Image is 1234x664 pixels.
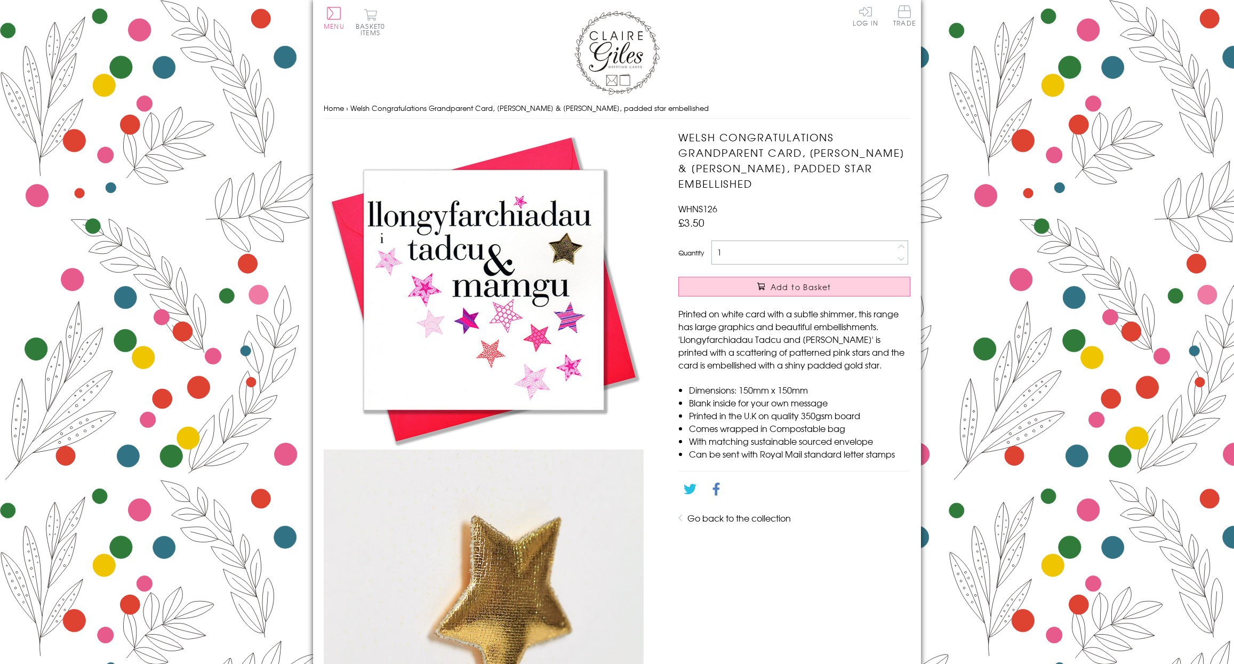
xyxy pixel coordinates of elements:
[346,103,348,113] span: ›
[689,435,910,447] li: With matching sustainable sourced envelope
[324,7,344,29] button: Menu
[853,5,878,26] a: Log In
[356,9,385,36] button: Basket0 items
[324,21,344,31] span: Menu
[324,98,910,119] nav: breadcrumbs
[689,422,910,435] li: Comes wrapped in Compostable bag
[678,130,910,191] h1: Welsh Congratulations Grandparent Card, [PERSON_NAME] & [PERSON_NAME], padded star embellished
[689,447,910,460] li: Can be sent with Royal Mail standard letter stamps
[574,11,660,95] img: Claire Giles Greetings Cards
[324,103,344,113] a: Home
[689,383,910,396] li: Dimensions: 150mm x 150mm
[678,215,704,230] span: £3.50
[689,396,910,409] li: Blank inside for your own message
[893,5,916,28] a: Trade
[687,511,791,524] a: Go back to the collection
[350,103,709,113] span: Welsh Congratulations Grandparent Card, [PERSON_NAME] & [PERSON_NAME], padded star embellished
[893,5,916,26] span: Trade
[678,277,910,297] button: Add to Basket
[678,307,910,371] p: Printed on white card with a subtle shimmer, this range has large graphics and beautiful embellis...
[771,282,831,292] span: Add to Basket
[360,21,385,37] span: 0 items
[689,409,910,422] li: Printed in the U.K on quality 350gsm board
[678,202,717,215] span: WHNS126
[678,248,704,258] label: Quantity
[324,130,644,450] img: Welsh Congratulations Grandparent Card, Tadcu & Mamgu, padded star embellished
